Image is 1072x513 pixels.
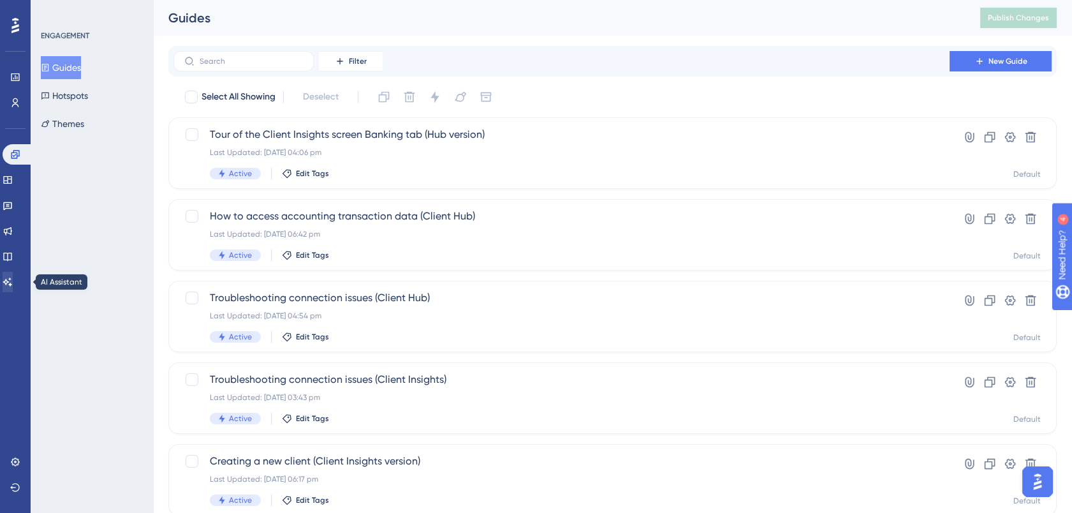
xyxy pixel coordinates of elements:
[282,250,329,260] button: Edit Tags
[168,9,948,27] div: Guides
[282,168,329,179] button: Edit Tags
[210,229,913,239] div: Last Updated: [DATE] 06:42 pm
[988,56,1027,66] span: New Guide
[950,51,1052,71] button: New Guide
[282,332,329,342] button: Edit Tags
[41,56,81,79] button: Guides
[229,168,252,179] span: Active
[210,311,913,321] div: Last Updated: [DATE] 04:54 pm
[229,250,252,260] span: Active
[229,413,252,424] span: Active
[89,6,92,17] div: 4
[319,51,383,71] button: Filter
[282,413,329,424] button: Edit Tags
[41,112,84,135] button: Themes
[1013,414,1041,424] div: Default
[200,57,303,66] input: Search
[229,495,252,505] span: Active
[210,209,913,224] span: How to access accounting transaction data (Client Hub)
[291,85,350,108] button: Deselect
[210,372,913,387] span: Troubleshooting connection issues (Client Insights)
[210,290,913,306] span: Troubleshooting connection issues (Client Hub)
[1018,463,1057,501] iframe: UserGuiding AI Assistant Launcher
[30,3,80,19] span: Need Help?
[988,13,1049,23] span: Publish Changes
[349,56,367,66] span: Filter
[282,495,329,505] button: Edit Tags
[1013,251,1041,261] div: Default
[210,454,913,469] span: Creating a new client (Client Insights version)
[210,147,913,158] div: Last Updated: [DATE] 04:06 pm
[296,332,329,342] span: Edit Tags
[296,495,329,505] span: Edit Tags
[1013,496,1041,506] div: Default
[210,127,913,142] span: Tour of the Client Insights screen Banking tab (Hub version)
[1013,169,1041,179] div: Default
[229,332,252,342] span: Active
[41,84,88,107] button: Hotspots
[296,168,329,179] span: Edit Tags
[303,89,339,105] span: Deselect
[202,89,275,105] span: Select All Showing
[296,250,329,260] span: Edit Tags
[980,8,1057,28] button: Publish Changes
[210,392,913,403] div: Last Updated: [DATE] 03:43 pm
[41,31,89,41] div: ENGAGEMENT
[1013,332,1041,343] div: Default
[210,474,913,484] div: Last Updated: [DATE] 06:17 pm
[296,413,329,424] span: Edit Tags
